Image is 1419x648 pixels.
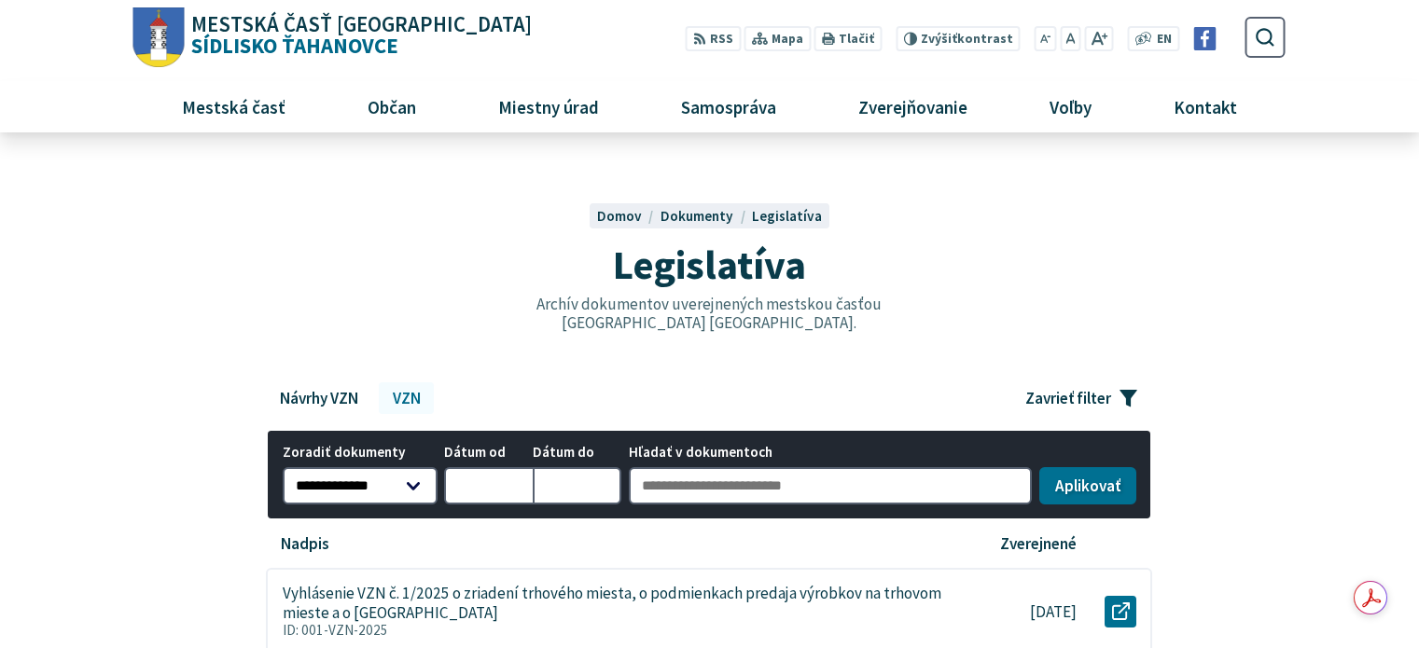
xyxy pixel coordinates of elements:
[710,30,733,49] span: RSS
[283,584,944,622] p: Vyhlásenie VZN č. 1/2025 o zriadení trhového miesta, o podmienkach predaja výrobkov na trhovom mi...
[921,32,1013,47] span: kontrast
[491,81,605,131] span: Miestny úrad
[896,26,1020,51] button: Zvýšiťkontrast
[851,81,974,131] span: Zverejňovanie
[360,81,423,131] span: Občan
[839,32,874,47] span: Tlačiť
[597,207,642,225] span: Domov
[185,14,533,57] span: Sídlisko Ťahanovce
[444,445,533,461] span: Dátum od
[629,467,1033,504] input: Hľadať v dokumentoch
[533,445,621,461] span: Dátum do
[814,26,882,51] button: Tlačiť
[674,81,783,131] span: Samospráva
[1043,81,1099,131] span: Voľby
[174,81,292,131] span: Mestská časť
[1167,81,1245,131] span: Kontakt
[921,31,957,47] span: Zvýšiť
[133,7,185,68] img: Prejsť na domovskú stránku
[133,7,532,68] a: Logo Sídlisko Ťahanovce, prejsť na domovskú stránku.
[191,14,532,35] span: Mestská časť [GEOGRAPHIC_DATA]
[1011,382,1152,414] button: Zavrieť filter
[533,467,621,504] input: Dátum do
[1025,389,1111,408] span: Zavrieť filter
[496,295,922,333] p: Archív dokumentov uverejnených mestskou časťou [GEOGRAPHIC_DATA] [GEOGRAPHIC_DATA].
[1193,27,1217,50] img: Prejsť na Facebook stránku
[379,382,434,414] a: VZN
[597,207,661,225] a: Domov
[772,30,803,49] span: Mapa
[283,445,438,461] span: Zoradiť dokumenty
[1016,81,1126,131] a: Voľby
[1140,81,1272,131] a: Kontakt
[333,81,450,131] a: Občan
[686,26,741,51] a: RSS
[283,467,438,504] select: Zoradiť dokumenty
[647,81,811,131] a: Samospráva
[629,445,1033,461] span: Hľadať v dokumentoch
[752,207,822,225] a: Legislatíva
[464,81,633,131] a: Miestny úrad
[1030,602,1077,622] p: [DATE]
[1035,26,1057,51] button: Zmenšiť veľkosť písma
[744,26,811,51] a: Mapa
[281,534,329,554] p: Nadpis
[1000,534,1077,554] p: Zverejnené
[444,467,533,504] input: Dátum od
[1157,30,1172,49] span: EN
[1084,26,1113,51] button: Zväčšiť veľkosť písma
[1060,26,1080,51] button: Nastaviť pôvodnú veľkosť písma
[147,81,319,131] a: Mestská časť
[825,81,1002,131] a: Zverejňovanie
[266,382,371,414] a: Návrhy VZN
[1152,30,1177,49] a: EN
[613,239,806,290] span: Legislatíva
[661,207,752,225] a: Dokumenty
[1039,467,1136,504] button: Aplikovať
[283,622,944,639] p: ID: 001-VZN-2025
[661,207,733,225] span: Dokumenty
